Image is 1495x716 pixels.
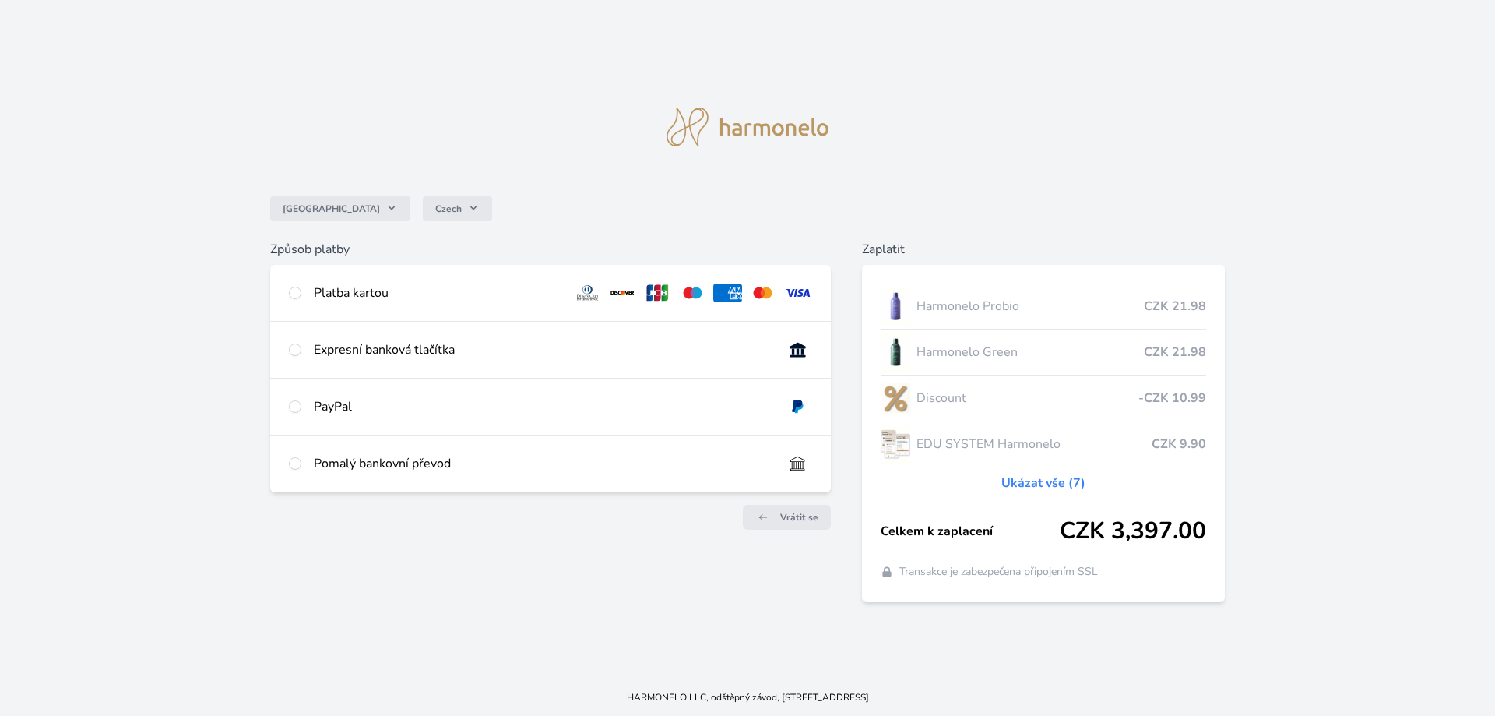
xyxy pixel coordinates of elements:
[780,511,818,524] span: Vrátit se
[881,522,1061,541] span: Celkem k zaplacení
[314,284,561,302] div: Platba kartou
[743,505,831,530] a: Vrátit se
[678,284,707,302] img: maestro.svg
[916,435,1152,453] span: EDU SYSTEM Harmonelo
[916,343,1145,362] span: Harmonelo Green
[1144,343,1206,362] span: CZK 21.98
[783,340,812,359] img: onlineBanking_CZ.svg
[783,397,812,416] img: paypal.svg
[713,284,742,302] img: amex.svg
[643,284,672,302] img: jcb.svg
[862,240,1226,259] h6: Zaplatit
[667,108,828,146] img: logo.svg
[314,454,771,473] div: Pomalý bankovní převod
[783,284,812,302] img: visa.svg
[1138,389,1206,407] span: -CZK 10.99
[270,196,410,221] button: [GEOGRAPHIC_DATA]
[881,425,910,464] img: Edu-System-Harmonelo-v2-lo.jpg
[573,284,602,302] img: diners.svg
[783,454,812,473] img: bankTransfer_IBAN.svg
[1001,474,1085,492] a: Ukázat vše (7)
[608,284,637,302] img: discover.svg
[1144,297,1206,316] span: CZK 21.98
[881,333,910,372] img: CLEAN_GREEN_se_stinem_x-lo.jpg
[1060,517,1206,545] span: CZK 3,397.00
[899,564,1098,580] span: Transakce je zabezpečena připojením SSL
[435,203,462,215] span: Czech
[881,379,910,418] img: discount-lo.png
[270,240,831,259] h6: Způsob platby
[1152,435,1206,453] span: CZK 9.90
[748,284,777,302] img: mc.svg
[881,287,910,326] img: CLEAN_PROBIO_se_stinem_x-lo.jpg
[283,203,380,215] span: [GEOGRAPHIC_DATA]
[916,297,1145,316] span: Harmonelo Probio
[314,340,771,359] div: Expresní banková tlačítka
[916,389,1139,407] span: Discount
[423,196,492,221] button: Czech
[314,397,771,416] div: PayPal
